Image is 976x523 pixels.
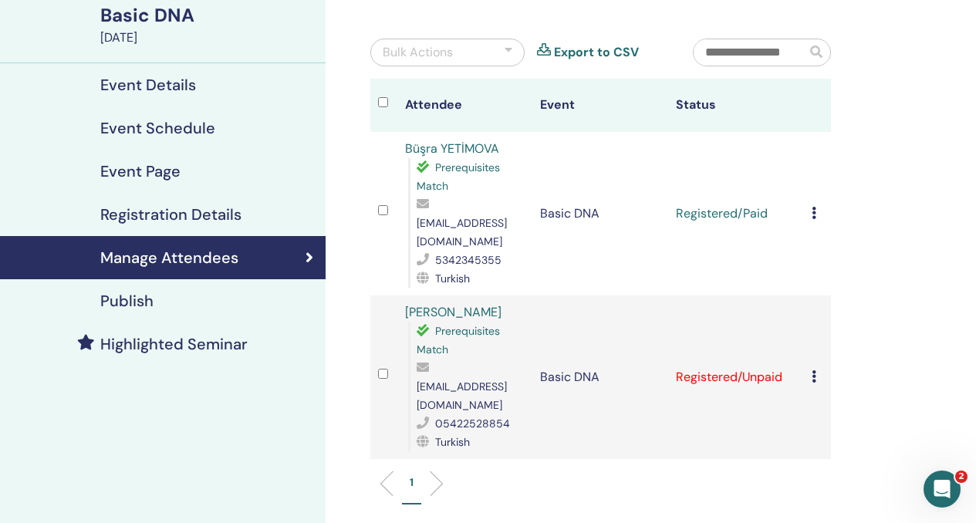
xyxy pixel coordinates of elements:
th: Attendee [397,79,533,132]
h4: Event Page [100,162,181,181]
h4: Event Schedule [100,119,215,137]
a: Büşra YETİMOVA [405,140,499,157]
span: 5342345355 [435,253,502,267]
div: Bulk Actions [383,43,453,62]
a: Export to CSV [554,43,639,62]
td: Basic DNA [532,132,668,295]
a: Basic DNA[DATE] [91,2,326,47]
span: Turkish [435,435,470,449]
span: [EMAIL_ADDRESS][DOMAIN_NAME] [417,216,507,248]
span: 2 [955,471,968,483]
p: 1 [410,474,414,491]
div: Basic DNA [100,2,316,29]
a: [PERSON_NAME] [405,304,502,320]
td: Basic DNA [532,295,668,459]
h4: Manage Attendees [100,248,238,267]
h4: Publish [100,292,154,310]
span: Turkish [435,272,470,285]
h4: Highlighted Seminar [100,335,248,353]
th: Event [532,79,668,132]
iframe: Intercom live chat [924,471,961,508]
h4: Registration Details [100,205,241,224]
h4: Event Details [100,76,196,94]
span: Prerequisites Match [417,324,500,356]
span: [EMAIL_ADDRESS][DOMAIN_NAME] [417,380,507,412]
div: [DATE] [100,29,316,47]
span: 05422528854 [435,417,510,430]
span: Prerequisites Match [417,160,500,193]
th: Status [668,79,804,132]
